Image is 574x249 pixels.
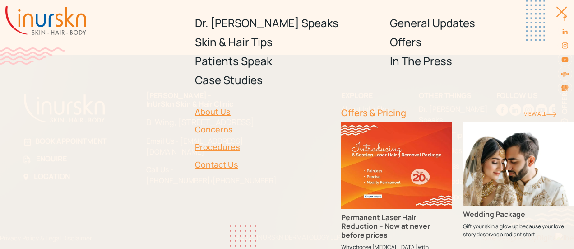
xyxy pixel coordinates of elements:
img: youtube [561,56,569,63]
a: Dr. [PERSON_NAME] Speaks [195,14,379,33]
a: Offers [390,33,574,52]
a: In The Press [390,52,574,70]
img: Wedding Package [463,122,574,206]
img: linkedin [561,28,569,35]
a: Concerns [195,121,330,138]
h3: Permanent Laser Hair Reduction – Now at never before prices [341,213,452,240]
a: Procedures [195,138,330,156]
img: facebook [561,14,569,21]
img: sejal-saheta-dermatologist [560,70,569,78]
a: View ALl [524,110,556,117]
p: Gift your skin a glow up because your love story deserves a radiant start [463,222,574,239]
h6: Offers & Pricing [341,108,513,118]
a: Patients Speak [195,52,379,70]
img: inurskn-logo [5,6,86,35]
img: Skin-and-Hair-Clinic [561,85,569,92]
a: Contact Us [195,156,330,174]
h3: Wedding Package [463,210,574,219]
img: Permanent Laser Hair Reduction – Now at never before prices [341,122,452,209]
img: orange-rightarrow [546,112,556,117]
a: General Updates [390,14,574,33]
a: About Us [195,103,330,121]
a: Skin & Hair Tips [195,33,379,52]
img: instagram [561,42,569,49]
a: Case Studies [195,70,379,89]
